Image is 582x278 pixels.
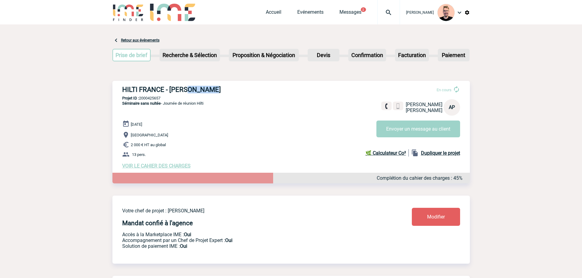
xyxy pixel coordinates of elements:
[427,214,445,220] span: Modifier
[297,9,324,18] a: Evénements
[411,149,419,157] img: file_copy-black-24dp.png
[365,150,406,156] b: 🌿 Calculateur Co²
[122,232,376,237] p: Accès à la Marketplace IME :
[449,104,455,110] span: AP
[229,49,298,61] p: Proposition & Négociation
[406,107,442,113] span: [PERSON_NAME]
[122,86,306,93] h3: HILTI FRANCE - [PERSON_NAME]
[308,49,339,61] p: Devis
[131,133,168,137] span: [GEOGRAPHIC_DATA]
[406,10,434,15] span: [PERSON_NAME]
[113,49,150,61] p: Prise de brief
[384,103,389,109] img: fixe.png
[395,103,401,109] img: portable.png
[376,121,460,137] button: Envoyer un message au client
[339,9,361,18] a: Messages
[396,49,428,61] p: Facturation
[437,4,455,21] img: 129741-1.png
[112,4,144,21] img: IME-Finder
[131,143,166,147] span: 2 000 € HT au global
[121,38,159,42] a: Retour aux événements
[122,208,376,214] p: Votre chef de projet : [PERSON_NAME]
[406,102,442,107] span: [PERSON_NAME]
[160,49,219,61] p: Recherche & Sélection
[349,49,386,61] p: Confirmation
[122,101,203,106] span: - Journée de réunion Hilti
[421,150,460,156] b: Dupliquer le projet
[225,237,232,243] b: Oui
[122,219,193,227] h4: Mandat confié à l'agence
[122,101,161,106] span: Séminaire sans nuitée
[365,149,409,157] a: 🌿 Calculateur Co²
[112,96,470,100] p: 2000425657
[122,163,191,169] a: VOIR LE CAHIER DES CHARGES
[438,49,469,61] p: Paiement
[122,243,376,249] p: Conformité aux process achat client, Prise en charge de la facturation, Mutualisation de plusieur...
[122,96,139,100] b: Projet ID :
[437,88,452,92] span: En cours
[361,7,366,12] button: 2
[266,9,281,18] a: Accueil
[184,232,191,237] b: Oui
[180,243,187,249] b: Oui
[122,237,376,243] p: Prestation payante
[131,122,142,127] span: [DATE]
[132,152,146,157] span: 13 pers.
